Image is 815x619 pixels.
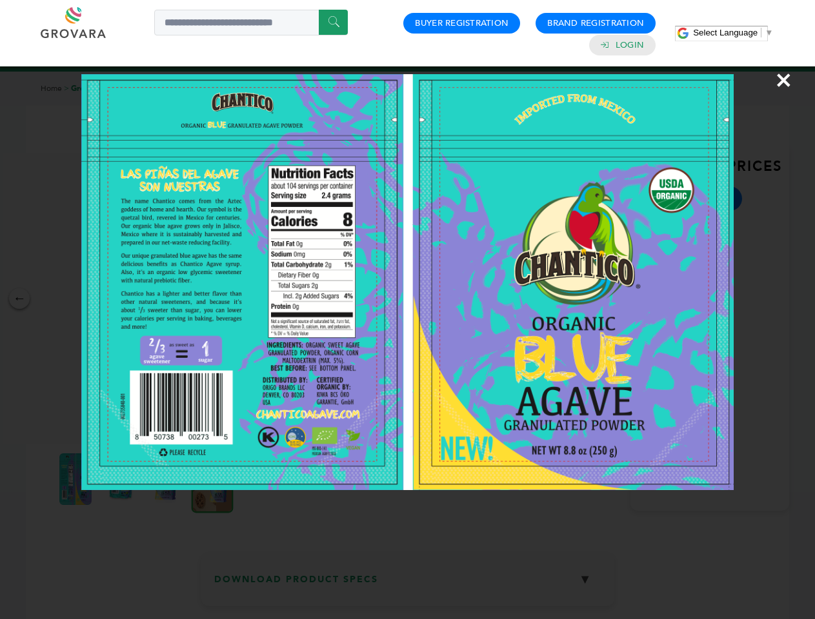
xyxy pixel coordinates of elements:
[765,28,773,37] span: ▼
[415,17,508,29] a: Buyer Registration
[616,39,644,51] a: Login
[761,28,761,37] span: ​
[693,28,758,37] span: Select Language
[547,17,644,29] a: Brand Registration
[693,28,773,37] a: Select Language​
[775,62,792,98] span: ×
[81,74,733,490] img: Image Preview
[154,10,348,35] input: Search a product or brand...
